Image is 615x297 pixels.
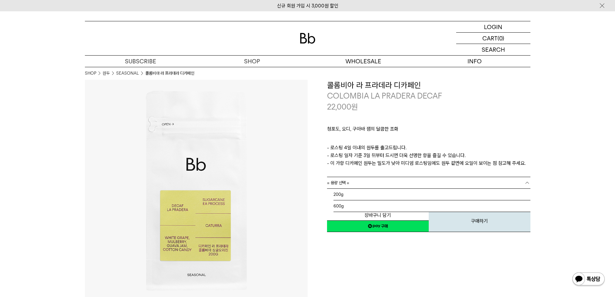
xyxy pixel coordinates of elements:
a: SUBSCRIBE [85,56,196,67]
p: LOGIN [484,21,502,32]
button: 장바구니 담기 [327,209,429,221]
a: 새창 [327,220,429,232]
img: 로고 [300,33,315,44]
button: 구매하기 [429,209,530,232]
a: SHOP [196,56,308,67]
a: SEASONAL [116,70,139,77]
li: 200g [333,189,530,200]
p: 청포도, 오디, 구아바 잼의 달콤한 조화 [327,125,530,136]
p: ㅤ [327,136,530,144]
a: CART (0) [456,33,530,44]
span: = 용량 선택 = [327,177,349,188]
a: 원두 [103,70,110,77]
span: 원 [351,102,358,111]
p: 22,000 [327,101,358,112]
p: COLOMBIA LA PRADERA DECAF [327,90,530,101]
p: (0) [497,33,504,44]
p: WHOLESALE [308,56,419,67]
li: 600g [333,200,530,212]
img: 카카오톡 채널 1:1 채팅 버튼 [572,272,605,287]
p: CART [482,33,497,44]
a: SHOP [85,70,96,77]
p: INFO [419,56,530,67]
p: SEARCH [482,44,505,55]
a: LOGIN [456,21,530,33]
a: 신규 회원 가입 시 3,000원 할인 [277,3,338,9]
li: 콜롬비아 라 프라데라 디카페인 [145,70,194,77]
h3: 콜롬비아 라 프라데라 디카페인 [327,80,530,91]
p: - 로스팅 4일 이내의 원두를 출고드립니다. - 로스팅 일자 기준 3일 뒤부터 드시면 더욱 선명한 향을 즐길 수 있습니다. - 이 가향 디카페인 원두는 밀도가 낮아 미디엄 로... [327,144,530,167]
